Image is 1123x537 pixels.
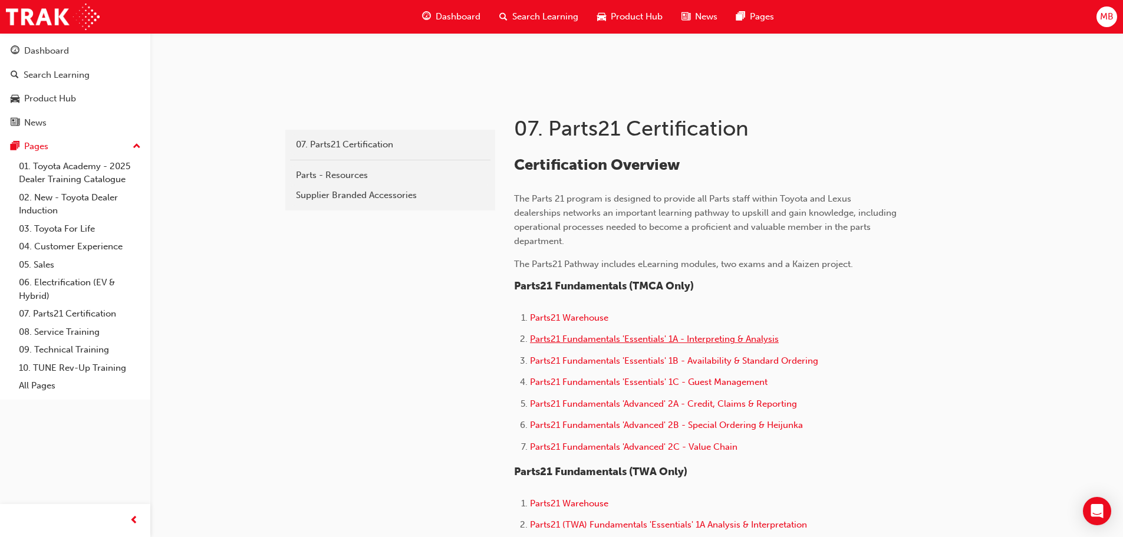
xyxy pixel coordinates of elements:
[514,193,899,246] span: The Parts 21 program is designed to provide all Parts staff within Toyota and Lexus dealerships n...
[14,359,146,377] a: 10. TUNE Rev-Up Training
[597,9,606,24] span: car-icon
[296,138,485,151] div: 07. Parts21 Certification
[514,279,694,292] span: Parts21 Fundamentals (TMCA Only)
[11,141,19,152] span: pages-icon
[24,44,69,58] div: Dashboard
[1100,10,1114,24] span: MB
[14,157,146,189] a: 01. Toyota Academy - 2025 Dealer Training Catalogue
[530,519,807,530] a: Parts21 (TWA) Fundamentals 'Essentials' 1A Analysis & Interpretation
[14,341,146,359] a: 09. Technical Training
[130,513,139,528] span: prev-icon
[1096,6,1117,27] button: MB
[14,305,146,323] a: 07. Parts21 Certification
[5,38,146,136] button: DashboardSearch LearningProduct HubNews
[530,398,797,409] a: Parts21 Fundamentals 'Advanced' 2A - Credit, Claims & Reporting
[14,256,146,274] a: 05. Sales
[512,10,578,24] span: Search Learning
[14,274,146,305] a: 06. Electrification (EV & Hybrid)
[5,64,146,86] a: Search Learning
[490,5,588,29] a: search-iconSearch Learning
[750,10,774,24] span: Pages
[530,355,818,366] a: Parts21 Fundamentals 'Essentials' 1B - Availability & Standard Ordering
[695,10,717,24] span: News
[5,40,146,62] a: Dashboard
[14,238,146,256] a: 04. Customer Experience
[5,88,146,110] a: Product Hub
[5,112,146,134] a: News
[436,10,480,24] span: Dashboard
[296,169,485,182] div: Parts - Resources
[422,9,431,24] span: guage-icon
[514,259,853,269] span: The Parts21 Pathway includes eLearning modules, two exams and a Kaizen project.
[6,4,100,30] img: Trak
[14,220,146,238] a: 03. Toyota For Life
[11,46,19,57] span: guage-icon
[530,334,779,344] a: Parts21 Fundamentals 'Essentials' 1A - Interpreting & Analysis
[727,5,783,29] a: pages-iconPages
[1083,497,1111,525] div: Open Intercom Messenger
[290,134,490,155] a: 07. Parts21 Certification
[11,94,19,104] span: car-icon
[24,116,47,130] div: News
[290,165,490,186] a: Parts - Resources
[499,9,508,24] span: search-icon
[611,10,663,24] span: Product Hub
[530,377,768,387] a: Parts21 Fundamentals 'Essentials' 1C - Guest Management
[290,185,490,206] a: Supplier Branded Accessories
[11,70,19,81] span: search-icon
[530,442,737,452] a: Parts21 Fundamentals 'Advanced' 2C - Value Chain
[11,118,19,129] span: news-icon
[133,139,141,154] span: up-icon
[5,136,146,157] button: Pages
[296,189,485,202] div: Supplier Branded Accessories
[588,5,672,29] a: car-iconProduct Hub
[14,323,146,341] a: 08. Service Training
[736,9,745,24] span: pages-icon
[530,312,608,323] a: Parts21 Warehouse
[530,420,803,430] a: Parts21 Fundamentals 'Advanced' 2B - Special Ordering & Heijunka
[413,5,490,29] a: guage-iconDashboard
[24,68,90,82] div: Search Learning
[24,92,76,106] div: Product Hub
[514,116,901,141] h1: 07. Parts21 Certification
[530,498,608,509] a: Parts21 Warehouse
[514,465,687,478] span: Parts21 Fundamentals (TWA Only)
[14,189,146,220] a: 02. New - Toyota Dealer Induction
[681,9,690,24] span: news-icon
[514,156,680,174] span: Certification Overview
[24,140,48,153] div: Pages
[14,377,146,395] a: All Pages
[672,5,727,29] a: news-iconNews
